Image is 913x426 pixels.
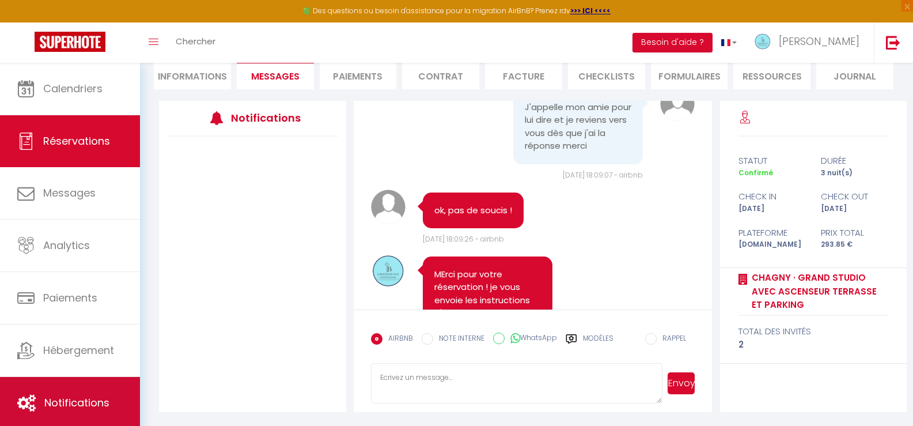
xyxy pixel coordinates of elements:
li: Journal [816,61,893,89]
img: Super Booking [35,32,105,52]
div: [DOMAIN_NAME] [731,239,813,250]
a: Chercher [167,22,224,63]
div: Prix total [813,226,896,240]
li: Paiements [320,61,397,89]
li: FORMULAIRES [651,61,728,89]
img: logout [886,35,900,50]
label: AIRBNB [382,333,413,346]
span: [PERSON_NAME] [779,34,859,48]
span: [DATE] 18:09:26 - airbnb [423,234,504,244]
pre: MErci pour votre réservation ! je vous envoie les instructions d'accès 2 jours avant votre arrivé... [434,268,541,372]
img: ... [754,33,771,50]
img: 17530804003102.png [371,254,406,288]
span: Hébergement [43,343,114,357]
span: Réservations [43,134,110,148]
label: Modèles [583,333,613,353]
span: Notifications [44,395,109,410]
li: Facture [485,61,562,89]
a: ... [PERSON_NAME] [745,22,874,63]
div: statut [731,154,813,168]
span: Analytics [43,238,90,252]
div: Plateforme [731,226,813,240]
div: 3 nuit(s) [813,168,896,179]
div: [DATE] [731,203,813,214]
div: 293.85 € [813,239,896,250]
a: >>> ICI <<<< [570,6,611,16]
img: avatar.png [371,190,406,224]
span: Paiements [43,291,97,305]
span: Chercher [176,35,215,47]
span: Confirmé [738,168,773,178]
div: 2 [738,338,888,352]
span: Messages [251,70,300,83]
a: Chagny · Grand studio avec ascenseur terrasse et parking [748,271,888,312]
div: total des invités [738,325,888,338]
div: check in [731,190,813,203]
button: Besoin d'aide ? [632,33,713,52]
pre: J'appelle mon amie pour lui dire et je reviens vers vous dès que j'ai la réponse merci [525,101,631,153]
span: [DATE] 18:09:07 - airbnb [563,170,643,180]
li: CHECKLISTS [568,61,645,89]
button: Envoyer [668,372,695,394]
img: avatar.png [660,86,695,121]
div: check out [813,190,896,203]
label: NOTE INTERNE [433,333,484,346]
li: Contrat [402,61,479,89]
div: [DATE] [813,203,896,214]
span: Messages [43,186,96,200]
li: Ressources [733,61,810,89]
pre: ok, pas de soucis ! [434,204,512,217]
li: Informations [154,61,231,89]
div: durée [813,154,896,168]
label: WhatsApp [505,333,557,345]
h3: Notifications [231,105,302,131]
label: RAPPEL [657,333,686,346]
span: Calendriers [43,81,103,96]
